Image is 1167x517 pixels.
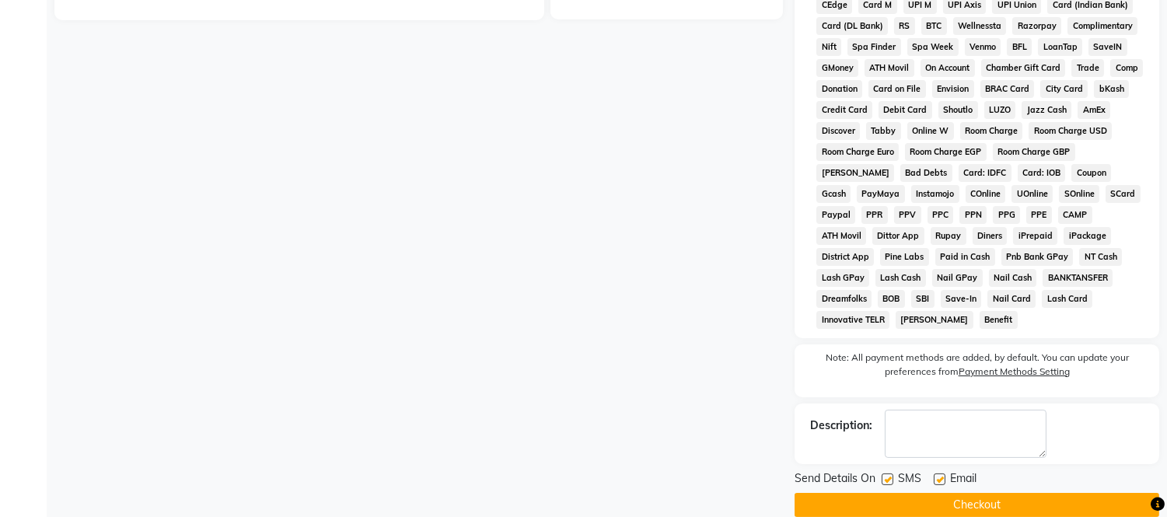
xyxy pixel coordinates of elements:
[980,311,1018,329] span: Benefit
[894,206,921,224] span: PPV
[875,269,926,287] span: Lash Cash
[1013,227,1057,245] span: iPrepaid
[816,185,851,203] span: Gcash
[816,269,869,287] span: Lash GPay
[1078,101,1110,119] span: AmEx
[941,290,982,308] span: Save-In
[872,227,924,245] span: Dittor App
[1043,269,1113,287] span: BANKTANSFER
[931,227,966,245] span: Rupay
[911,185,959,203] span: Instamojo
[981,59,1066,77] span: Chamber Gift Card
[810,417,872,434] div: Description:
[816,206,855,224] span: Paypal
[896,311,973,329] span: [PERSON_NAME]
[932,269,983,287] span: Nail GPay
[980,80,1035,98] span: BRAC Card
[816,122,860,140] span: Discover
[816,17,888,35] span: Card (DL Bank)
[1012,185,1053,203] span: UOnline
[950,470,977,490] span: Email
[1071,59,1104,77] span: Trade
[1038,38,1082,56] span: LoanTap
[894,17,915,35] span: RS
[1018,164,1066,182] span: Card: IOB
[898,470,921,490] span: SMS
[953,17,1007,35] span: Wellnessta
[1007,38,1032,56] span: BFL
[935,248,995,266] span: Paid in Cash
[816,164,894,182] span: [PERSON_NAME]
[816,290,872,308] span: Dreamfolks
[1067,17,1137,35] span: Complimentary
[993,206,1020,224] span: PPG
[1064,227,1111,245] span: iPackage
[795,493,1159,517] button: Checkout
[966,185,1006,203] span: COnline
[1059,185,1099,203] span: SOnline
[847,38,901,56] span: Spa Finder
[816,80,862,98] span: Donation
[1106,185,1141,203] span: SCard
[993,143,1075,161] span: Room Charge GBP
[959,164,1012,182] span: Card: IDFC
[987,290,1036,308] span: Nail Card
[928,206,954,224] span: PPC
[989,269,1037,287] span: Nail Cash
[816,248,874,266] span: District App
[861,206,888,224] span: PPR
[878,290,905,308] span: BOB
[907,122,954,140] span: Online W
[984,101,1016,119] span: LUZO
[900,164,952,182] span: Bad Debts
[1088,38,1127,56] span: SaveIN
[816,38,841,56] span: Nift
[921,17,947,35] span: BTC
[1071,164,1111,182] span: Coupon
[911,290,935,308] span: SBI
[816,227,866,245] span: ATH Movil
[1026,206,1052,224] span: PPE
[938,101,978,119] span: Shoutlo
[965,38,1001,56] span: Venmo
[866,122,901,140] span: Tabby
[1079,248,1122,266] span: NT Cash
[880,248,929,266] span: Pine Labs
[879,101,932,119] span: Debit Card
[960,122,1023,140] span: Room Charge
[959,206,987,224] span: PPN
[1042,290,1092,308] span: Lash Card
[1058,206,1092,224] span: CAMP
[932,80,974,98] span: Envision
[921,59,975,77] span: On Account
[1001,248,1074,266] span: Pnb Bank GPay
[816,311,889,329] span: Innovative TELR
[1110,59,1143,77] span: Comp
[1029,122,1112,140] span: Room Charge USD
[905,143,987,161] span: Room Charge EGP
[816,143,899,161] span: Room Charge Euro
[795,470,875,490] span: Send Details On
[810,351,1144,385] label: Note: All payment methods are added, by default. You can update your preferences from
[1022,101,1071,119] span: Jazz Cash
[1040,80,1088,98] span: City Card
[1012,17,1061,35] span: Razorpay
[1094,80,1129,98] span: bKash
[959,365,1070,379] label: Payment Methods Setting
[973,227,1008,245] span: Diners
[816,59,858,77] span: GMoney
[816,101,872,119] span: Credit Card
[868,80,926,98] span: Card on File
[865,59,914,77] span: ATH Movil
[857,185,905,203] span: PayMaya
[907,38,959,56] span: Spa Week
